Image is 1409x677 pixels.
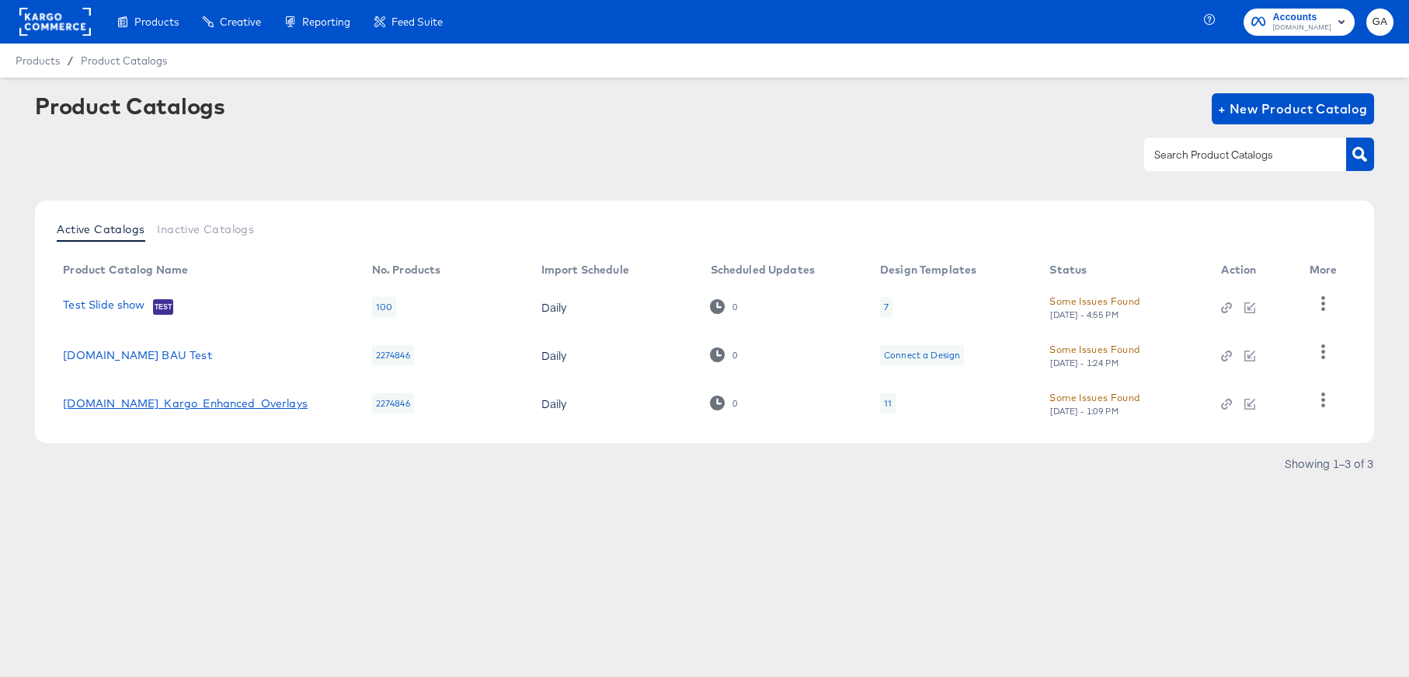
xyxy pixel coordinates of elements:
[880,345,964,365] div: Connect a Design
[884,397,892,410] div: 11
[710,396,737,410] div: 0
[1049,389,1139,406] div: Some Issues Found
[63,263,188,276] div: Product Catalog Name
[372,263,441,276] div: No. Products
[732,302,738,312] div: 0
[63,298,144,314] a: Test Slide show
[1366,9,1393,36] button: GA
[884,349,960,361] div: Connect a Design
[16,54,60,67] span: Products
[372,297,396,317] div: 100
[1049,293,1139,309] div: Some Issues Found
[880,393,896,414] div: 11
[1218,98,1368,120] span: + New Product Catalog
[1244,9,1355,36] button: Accounts[DOMAIN_NAME]
[1212,93,1374,124] button: + New Product Catalog
[1049,309,1119,320] div: [DATE] - 4:55 PM
[63,397,308,410] a: [DOMAIN_NAME]_Kargo_Enhanced_Overlays
[529,283,698,331] td: Daily
[1049,358,1119,368] div: [DATE] - 1:24 PM
[1049,341,1139,358] div: Some Issues Found
[884,301,889,313] div: 7
[1273,9,1331,26] span: Accounts
[1049,389,1139,417] button: Some Issues Found[DATE] - 1:09 PM
[63,349,211,361] a: [DOMAIN_NAME] BAU Test
[153,301,174,313] span: Test
[529,379,698,427] td: Daily
[710,263,815,276] div: Scheduled Updates
[81,54,167,67] a: Product Catalogs
[157,223,254,236] span: Inactive Catalogs
[529,331,698,379] td: Daily
[1284,458,1374,469] div: Showing 1–3 of 3
[541,263,629,276] div: Import Schedule
[732,350,738,361] div: 0
[1049,341,1139,368] button: Some Issues Found[DATE] - 1:24 PM
[732,398,738,409] div: 0
[302,16,350,28] span: Reporting
[372,393,414,414] div: 2274846
[710,299,737,314] div: 0
[1297,258,1356,283] th: More
[391,16,443,28] span: Feed Suite
[1049,406,1119,417] div: [DATE] - 1:09 PM
[1049,293,1139,320] button: Some Issues Found[DATE] - 4:55 PM
[1037,258,1209,283] th: Status
[35,93,224,118] div: Product Catalogs
[880,297,892,317] div: 7
[1209,258,1296,283] th: Action
[710,347,737,362] div: 0
[220,16,261,28] span: Creative
[372,345,414,365] div: 2274846
[57,223,144,236] span: Active Catalogs
[1372,13,1387,31] span: GA
[60,54,81,67] span: /
[1273,22,1331,34] span: [DOMAIN_NAME]
[134,16,179,28] span: Products
[880,263,976,276] div: Design Templates
[1150,146,1316,164] input: Search Product Catalogs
